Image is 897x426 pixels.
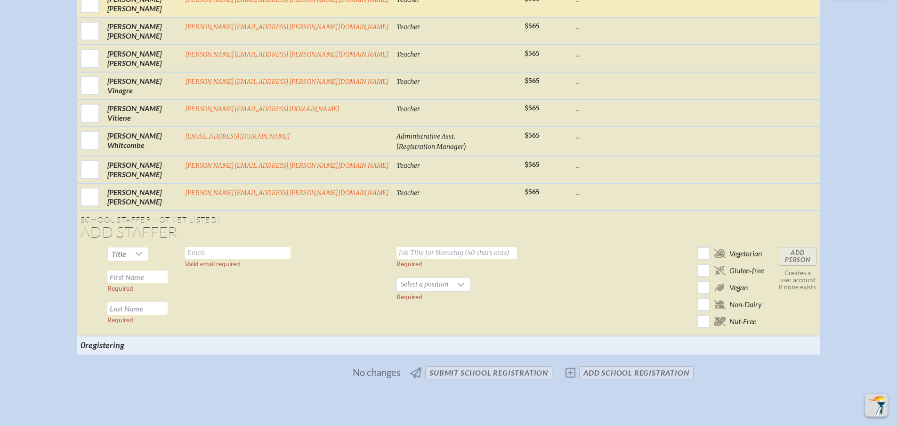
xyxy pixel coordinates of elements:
[185,23,389,31] a: [PERSON_NAME][EMAIL_ADDRESS][PERSON_NAME][DOMAIN_NAME]
[185,78,389,86] a: [PERSON_NAME][EMAIL_ADDRESS][PERSON_NAME][DOMAIN_NAME]
[575,49,643,58] p: ...
[104,72,181,99] td: [PERSON_NAME] Vinagre
[575,104,643,113] p: ...
[867,396,886,415] img: To the top
[107,285,133,292] label: Required
[108,247,130,261] span: Title
[353,367,401,377] span: No changes
[104,17,181,45] td: [PERSON_NAME] [PERSON_NAME]
[396,293,422,301] label: Required
[185,105,339,113] a: [PERSON_NAME][EMAIL_ADDRESS][DOMAIN_NAME]
[865,394,888,417] button: Scroll Top
[779,270,816,291] p: Creates a user account if none exists
[396,260,422,268] label: Required
[575,22,643,31] p: ...
[729,317,756,326] span: Nut-Free
[107,316,133,324] label: Required
[397,278,452,291] span: Select a position
[575,188,643,197] p: ...
[185,189,389,197] a: [PERSON_NAME][EMAIL_ADDRESS][PERSON_NAME][DOMAIN_NAME]
[729,249,762,258] span: Vegetarian
[396,78,420,86] span: Teacher
[107,270,168,283] input: First Name
[396,23,420,31] span: Teacher
[396,247,517,259] input: Job Title for Nametag (40 chars max)
[575,76,643,86] p: ...
[399,143,464,151] span: Registration Manager
[185,247,291,259] input: Email
[575,160,643,170] p: ...
[185,132,291,140] a: [EMAIL_ADDRESS][DOMAIN_NAME]
[77,336,181,354] th: 0
[185,260,240,268] label: Valid email required
[464,141,466,150] span: )
[104,45,181,72] td: [PERSON_NAME] [PERSON_NAME]
[112,249,126,258] span: Title
[729,266,764,275] span: Gluten-free
[525,161,540,169] span: $565
[729,300,762,309] span: Non-Dairy
[85,340,124,350] span: registering
[525,77,540,85] span: $565
[396,105,420,113] span: Teacher
[396,162,420,170] span: Teacher
[396,132,455,140] span: Administrative Asst.
[104,99,181,127] td: [PERSON_NAME] Vitiene
[525,49,540,57] span: $565
[104,156,181,183] td: [PERSON_NAME] [PERSON_NAME]
[185,162,389,170] a: [PERSON_NAME][EMAIL_ADDRESS][PERSON_NAME][DOMAIN_NAME]
[104,127,181,156] td: [PERSON_NAME] Whitcombe
[729,283,748,292] span: Vegan
[396,50,420,58] span: Teacher
[525,131,540,139] span: $565
[525,104,540,112] span: $565
[396,189,420,197] span: Teacher
[107,302,168,315] input: Last Name
[396,141,399,150] span: (
[525,22,540,30] span: $565
[575,131,643,140] p: ...
[104,183,181,211] td: [PERSON_NAME] [PERSON_NAME]
[185,50,389,58] a: [PERSON_NAME][EMAIL_ADDRESS][PERSON_NAME][DOMAIN_NAME]
[525,188,540,196] span: $565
